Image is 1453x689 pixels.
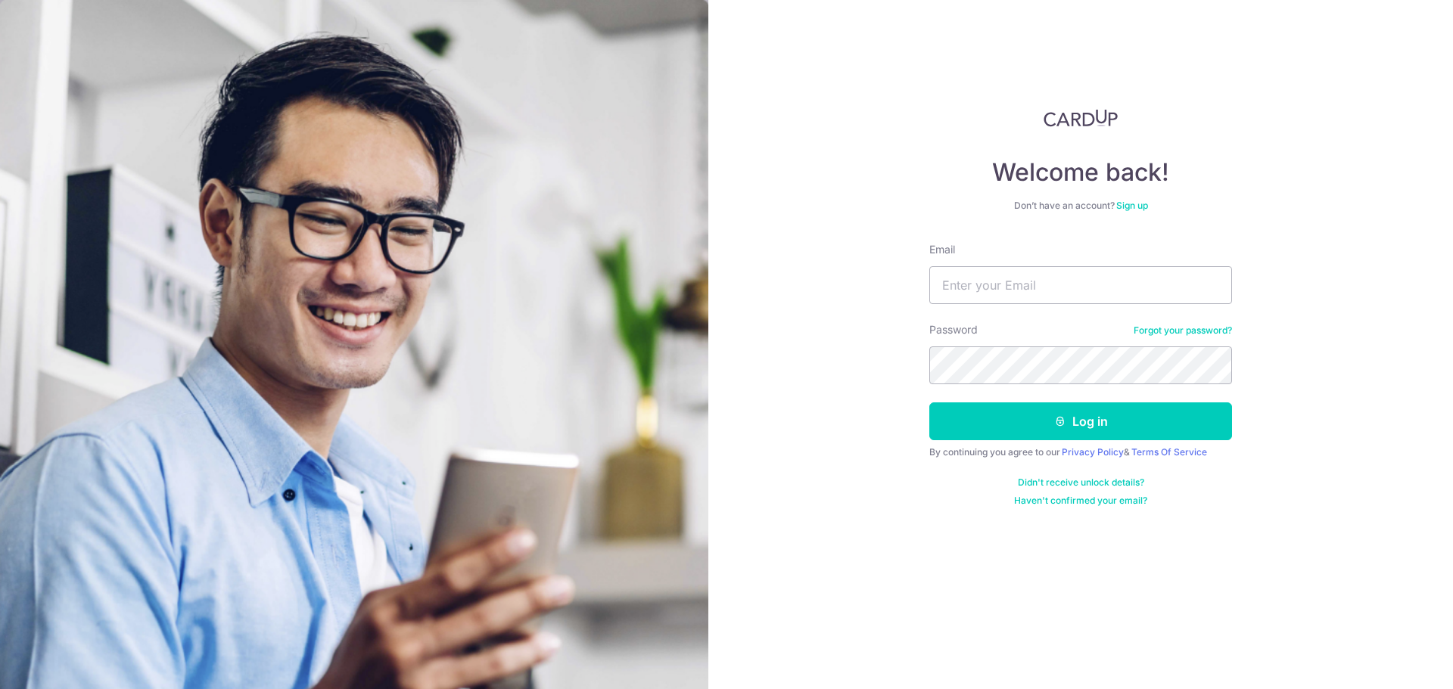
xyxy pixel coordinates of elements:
div: Don’t have an account? [929,200,1232,212]
a: Forgot your password? [1134,324,1232,337]
h4: Welcome back! [929,157,1232,188]
a: Haven't confirmed your email? [1014,495,1147,507]
label: Email [929,242,955,257]
a: Terms Of Service [1131,446,1207,458]
label: Password [929,322,978,337]
button: Log in [929,402,1232,440]
div: By continuing you agree to our & [929,446,1232,458]
a: Sign up [1116,200,1148,211]
img: CardUp Logo [1044,109,1118,127]
input: Enter your Email [929,266,1232,304]
a: Didn't receive unlock details? [1018,476,1144,489]
a: Privacy Policy [1062,446,1124,458]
